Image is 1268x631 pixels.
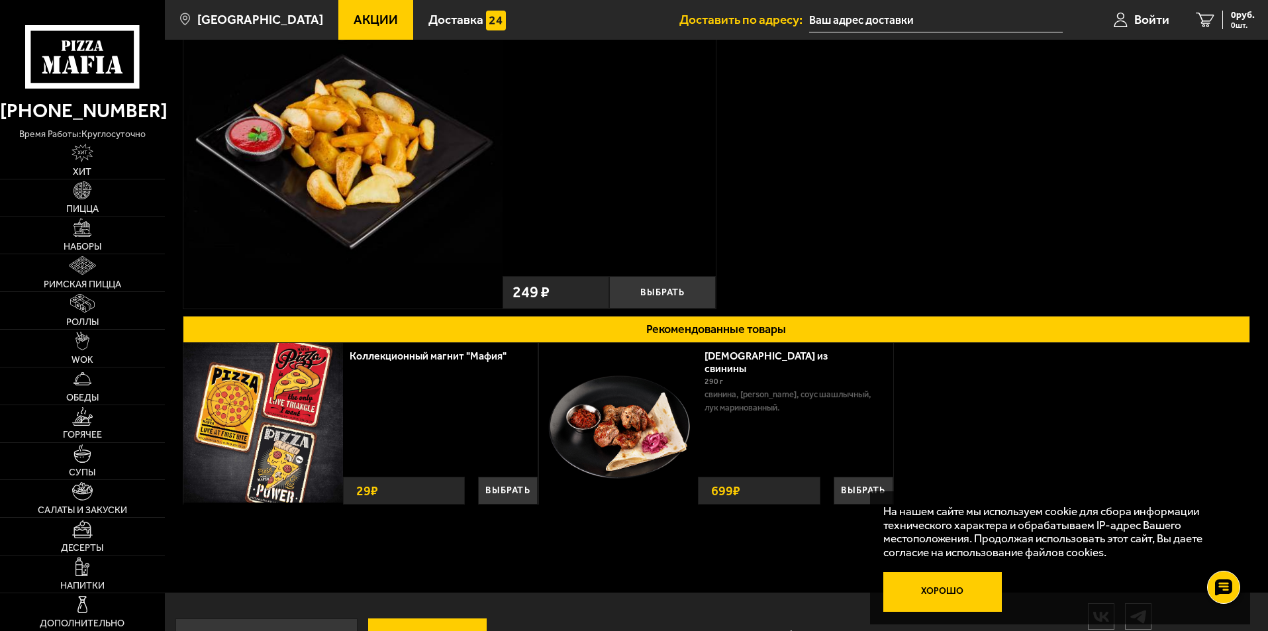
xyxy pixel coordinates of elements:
[1231,21,1255,29] span: 0 шт.
[66,393,99,403] span: Обеды
[63,430,102,440] span: Горячее
[609,276,716,309] button: Выбрать
[66,318,99,327] span: Роллы
[883,505,1230,559] p: На нашем сайте мы используем cookie для сбора информации технического характера и обрабатываем IP...
[705,377,723,386] span: 290 г
[834,477,893,505] button: Выбрать
[353,477,381,504] strong: 29 ₽
[428,13,483,26] span: Доставка
[38,506,127,515] span: Салаты и закуски
[64,242,101,252] span: Наборы
[73,168,91,177] span: Хит
[1231,11,1255,20] span: 0 руб.
[72,356,93,365] span: WOK
[512,285,550,301] span: 249 ₽
[354,13,398,26] span: Акции
[486,11,506,30] img: 15daf4d41897b9f0e9f617042186c801.svg
[69,468,95,477] span: Супы
[809,8,1063,32] input: Ваш адрес доставки
[60,581,105,591] span: Напитки
[40,619,124,628] span: Дополнительно
[183,316,1250,343] button: Рекомендованные товары
[679,13,809,26] span: Доставить по адресу:
[66,205,99,214] span: Пицца
[61,544,103,553] span: Десерты
[708,477,744,504] strong: 699 ₽
[44,280,121,289] span: Римская пицца
[705,388,883,414] p: свинина, [PERSON_NAME], соус шашлычный, лук маринованный.
[197,13,323,26] span: [GEOGRAPHIC_DATA]
[705,350,828,375] a: [DEMOGRAPHIC_DATA] из свинины
[883,572,1002,612] button: Хорошо
[1134,13,1169,26] span: Войти
[350,350,520,362] a: Коллекционный магнит "Мафия"
[478,477,538,505] button: Выбрать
